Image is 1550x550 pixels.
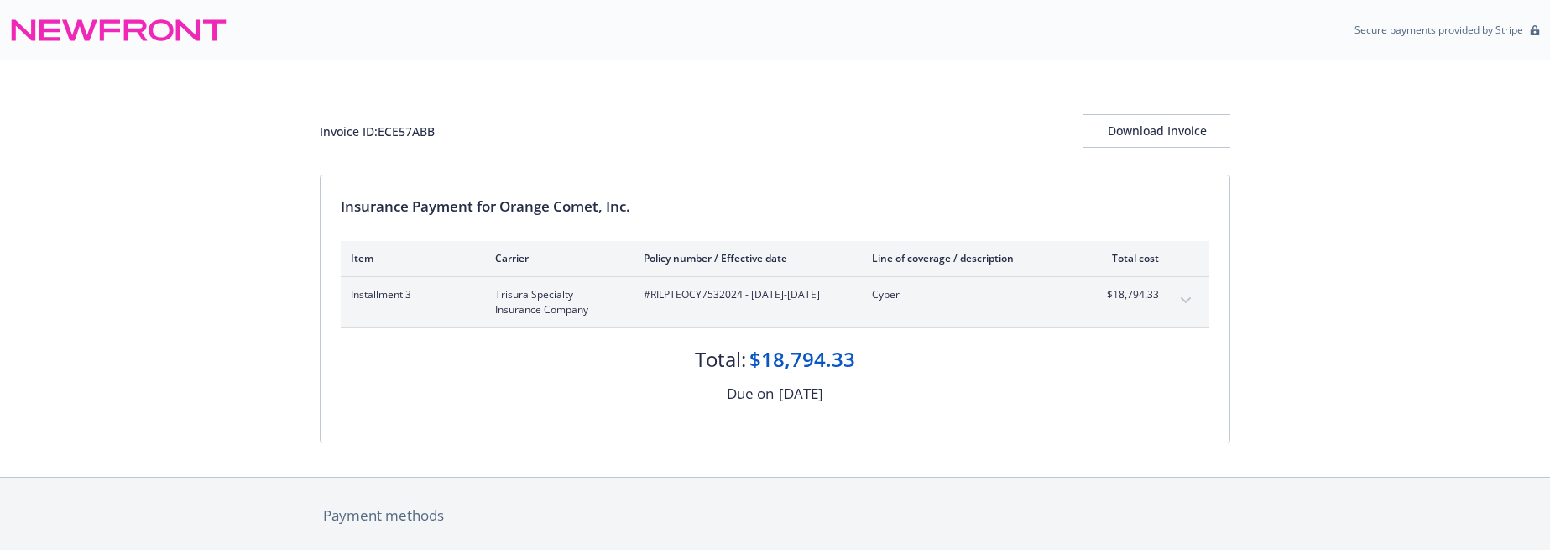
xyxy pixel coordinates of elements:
span: Installment 3 [351,287,468,302]
span: Cyber [872,287,1069,302]
button: expand content [1172,287,1199,314]
div: Due on [727,383,774,405]
div: Total: [695,345,746,374]
div: Insurance Payment for Orange Comet, Inc. [341,196,1209,217]
div: Payment methods [323,505,1227,526]
div: Total cost [1096,251,1159,265]
div: Line of coverage / description [872,251,1069,265]
div: Download Invoice [1083,115,1230,147]
div: Item [351,251,468,265]
div: [DATE] [779,383,823,405]
span: #RILPTEOCY7532024 - [DATE]-[DATE] [644,287,845,302]
span: Trisura Specialty Insurance Company [495,287,617,317]
span: $18,794.33 [1096,287,1159,302]
div: $18,794.33 [749,345,855,374]
div: Installment 3Trisura Specialty Insurance Company#RILPTEOCY7532024 - [DATE]-[DATE]Cyber$18,794.33e... [341,277,1209,327]
p: Secure payments provided by Stripe [1354,23,1523,37]
div: Policy number / Effective date [644,251,845,265]
div: Invoice ID: ECE57ABB [320,123,435,140]
div: Carrier [495,251,617,265]
button: Download Invoice [1083,114,1230,148]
